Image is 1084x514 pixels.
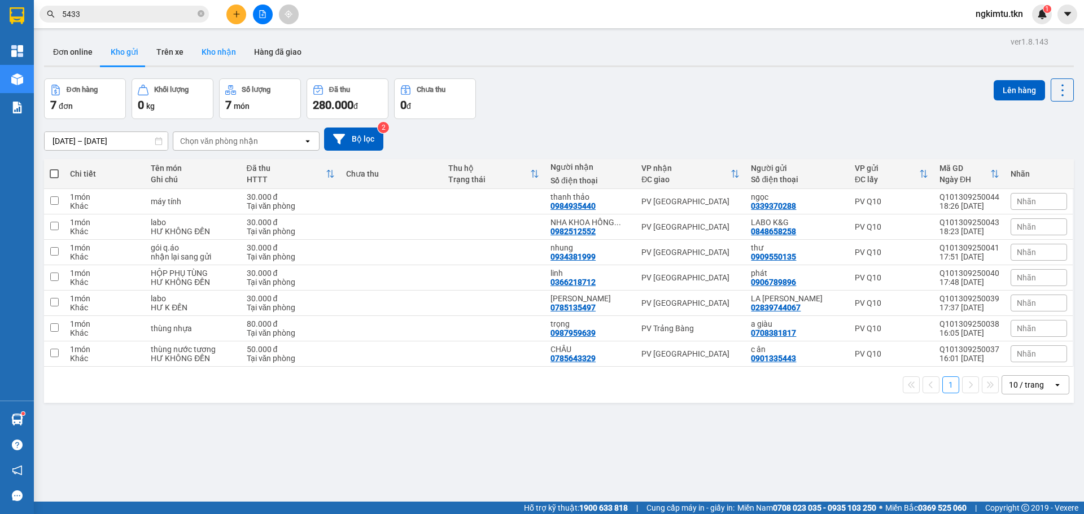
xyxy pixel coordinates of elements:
strong: 0369 525 060 [918,503,967,512]
button: Đơn online [44,38,102,65]
div: 1 món [70,319,139,328]
div: LABO K&G [751,218,843,227]
th: Toggle SortBy [241,159,341,189]
div: Q101309250041 [939,243,999,252]
div: 1 món [70,269,139,278]
div: 0934381999 [550,252,596,261]
div: Khác [70,354,139,363]
div: LA BO THANH [751,294,843,303]
button: 1 [942,376,959,393]
span: đơn [59,102,73,111]
span: question-circle [12,440,23,450]
div: HƯ KHÔNG ĐỀN [151,354,235,363]
span: aim [285,10,292,18]
div: Tại văn phòng [247,328,335,337]
div: PV Trảng Bàng [641,324,740,333]
div: PV [GEOGRAPHIC_DATA] [641,222,740,231]
div: Trạng thái [448,175,530,184]
div: 17:51 [DATE] [939,252,999,261]
div: 0987959639 [550,328,596,337]
button: Hàng đã giao [245,38,311,65]
span: Nhãn [1017,197,1036,206]
th: Toggle SortBy [934,159,1005,189]
div: Q101309250044 [939,192,999,201]
span: close-circle [198,9,204,20]
div: PV Q10 [855,248,928,257]
div: Khác [70,328,139,337]
button: Trên xe [147,38,193,65]
div: Số lượng [242,86,270,94]
div: Q101309250038 [939,319,999,328]
span: copyright [1021,504,1029,512]
img: warehouse-icon [11,414,23,425]
div: 1 món [70,345,139,354]
div: Q101309250040 [939,269,999,278]
div: Chọn văn phòng nhận [180,135,258,147]
span: 7 [225,98,231,112]
div: Số điện thoại [751,175,843,184]
button: Khối lượng0kg [132,78,213,119]
div: Tại văn phòng [247,252,335,261]
svg: open [1053,380,1062,389]
div: Khác [70,227,139,236]
div: Ghi chú [151,175,235,184]
div: PV [GEOGRAPHIC_DATA] [641,197,740,206]
li: Hotline: 1900 8153 [106,42,472,56]
button: plus [226,5,246,24]
div: HƯ KHÔNG ĐỀN [151,278,235,287]
button: Kho gửi [102,38,147,65]
span: 1 [1045,5,1049,13]
span: Hỗ trợ kỹ thuật: [524,502,628,514]
div: ĐC lấy [855,175,919,184]
div: 0339370288 [751,201,796,210]
div: 1 món [70,243,139,252]
div: PV [GEOGRAPHIC_DATA] [641,248,740,257]
div: 17:37 [DATE] [939,303,999,312]
div: Chưa thu [417,86,445,94]
button: aim [279,5,299,24]
div: 16:01 [DATE] [939,354,999,363]
div: c ân [751,345,843,354]
div: 30.000 đ [247,218,335,227]
div: PV Q10 [855,324,928,333]
div: 1 món [70,192,139,201]
button: Lên hàng [994,80,1045,100]
div: 0906789896 [751,278,796,287]
th: Toggle SortBy [849,159,934,189]
div: thùng nhựa [151,324,235,333]
div: Số điện thoại [550,176,630,185]
div: máy tính [151,197,235,206]
strong: 0708 023 035 - 0935 103 250 [773,503,876,512]
div: 1 món [70,294,139,303]
div: Đơn hàng [67,86,98,94]
div: 18:23 [DATE] [939,227,999,236]
span: message [12,490,23,501]
div: Tại văn phòng [247,278,335,287]
div: Chưa thu [346,169,437,178]
sup: 2 [378,122,389,133]
div: a giàu [751,319,843,328]
button: Đã thu280.000đ [307,78,388,119]
div: Khác [70,278,139,287]
th: Toggle SortBy [636,159,745,189]
span: Miền Nam [737,502,876,514]
span: Miền Bắc [885,502,967,514]
div: phát [751,269,843,278]
div: 0785643329 [550,354,596,363]
span: Nhãn [1017,324,1036,333]
span: 0 [138,98,144,112]
div: PV [GEOGRAPHIC_DATA] [641,349,740,358]
div: Mã GD [939,164,990,173]
div: 30.000 đ [247,192,335,201]
div: nhận lại sang gửi [151,252,235,261]
div: PV Q10 [855,298,928,307]
div: Chi tiết [70,169,139,178]
div: Người gửi [751,164,843,173]
img: solution-icon [11,102,23,113]
span: 280.000 [313,98,353,112]
div: Ngày ĐH [939,175,990,184]
div: 0366218712 [550,278,596,287]
div: ngọc [751,192,843,201]
div: Nhãn [1011,169,1067,178]
div: Tại văn phòng [247,227,335,236]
